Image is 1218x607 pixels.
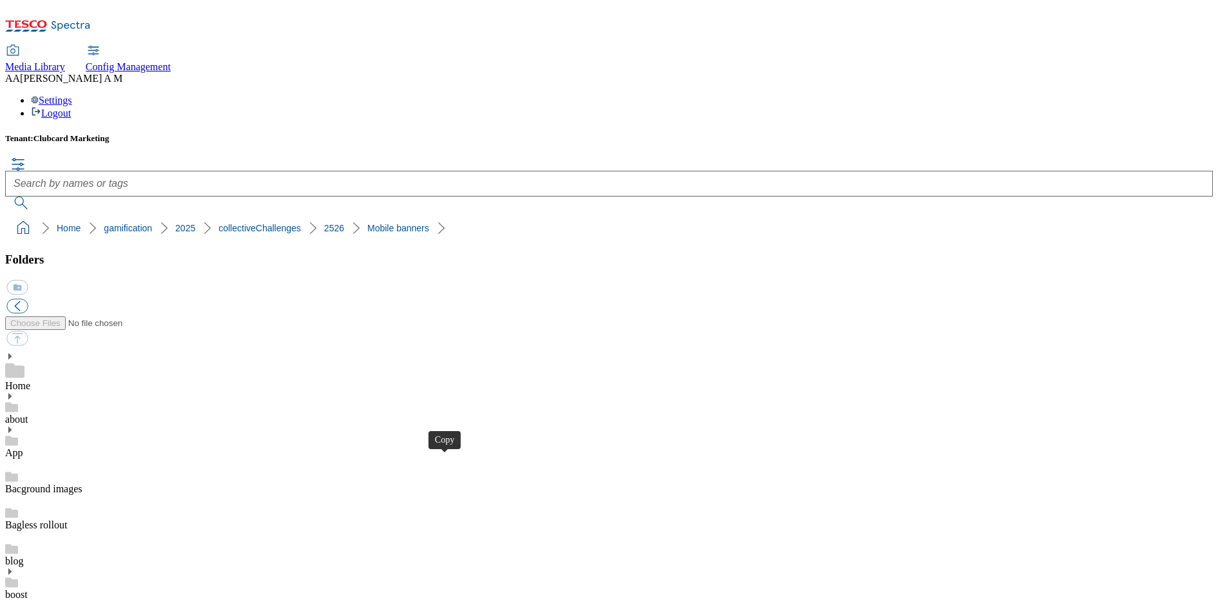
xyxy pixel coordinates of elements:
[5,555,23,566] a: blog
[5,519,67,530] a: Bagless rollout
[5,414,28,425] a: about
[13,218,34,238] a: home
[86,61,171,72] span: Config Management
[5,46,65,73] a: Media Library
[5,216,1213,240] nav: breadcrumb
[5,133,1213,144] h5: Tenant:
[5,171,1213,197] input: Search by names or tags
[5,380,30,391] a: Home
[34,133,110,143] span: Clubcard Marketing
[5,483,82,494] a: Bacground images
[31,95,72,106] a: Settings
[5,73,20,84] span: AA
[367,223,429,233] a: Mobile banners
[104,223,152,233] a: gamification
[5,61,65,72] span: Media Library
[31,108,71,119] a: Logout
[218,223,301,233] a: collectiveChallenges
[5,589,28,600] a: boost
[175,223,195,233] a: 2025
[20,73,122,84] span: [PERSON_NAME] A M
[86,46,171,73] a: Config Management
[5,253,1213,267] h3: Folders
[57,223,81,233] a: Home
[324,223,344,233] a: 2526
[5,447,23,458] a: App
